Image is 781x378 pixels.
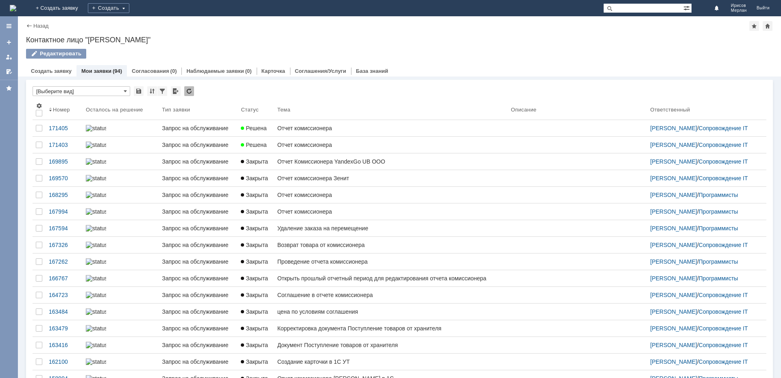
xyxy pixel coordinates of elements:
[241,225,268,232] span: Закрыта
[241,342,268,348] span: Закрыта
[46,153,83,170] a: 169895
[159,354,238,370] a: Запрос на обслуживание
[238,220,274,236] a: Закрыта
[162,107,190,113] div: Тип заявки
[274,220,508,236] a: Удаление заказа на перемещение
[46,187,83,203] a: 168295
[238,287,274,303] a: Закрыта
[650,275,697,282] a: [PERSON_NAME]
[238,237,274,253] a: Закрыта
[170,68,177,74] div: (0)
[46,237,83,253] a: 167326
[162,325,234,332] div: Запрос на обслуживание
[277,258,504,265] div: Проведение отчета комиссионера
[86,325,106,332] img: statusbar-100 (1).png
[238,320,274,336] a: Закрыта
[83,337,159,353] a: statusbar-100 (1).png
[86,225,106,232] img: statusbar-100 (1).png
[2,50,15,63] a: Мои заявки
[49,325,79,332] div: 163479
[162,158,234,165] div: Запрос на обслуживание
[83,287,159,303] a: statusbar-100 (1).png
[238,203,274,220] a: Закрыта
[650,342,697,348] a: [PERSON_NAME]
[49,158,79,165] div: 169895
[162,225,234,232] div: Запрос на обслуживание
[238,354,274,370] a: Закрыта
[49,192,79,198] div: 168295
[238,120,274,136] a: Решена
[49,225,79,232] div: 167594
[277,308,504,315] div: цена по условиям соглашения
[749,21,759,31] div: Добавить в избранное
[699,292,748,298] a: Сопровождение IT
[650,358,697,365] a: [PERSON_NAME]
[162,142,234,148] div: Запрос на обслуживание
[699,242,748,248] a: Сопровождение IT
[277,175,504,181] div: Отчет комиссионера Зенит
[699,125,748,131] a: Сопровождение IT
[49,308,79,315] div: 163484
[49,242,79,248] div: 167326
[86,175,106,181] img: statusbar-100 (1).png
[699,142,748,148] a: Сопровождение IT
[162,125,234,131] div: Запрос на обслуживание
[113,68,122,74] div: (94)
[83,320,159,336] a: statusbar-100 (1).png
[274,203,508,220] a: Отчет комиссионера
[274,253,508,270] a: Проведение отчета комиссионера
[274,153,508,170] a: Отчет Комиссионера YandexGo UB ООО
[238,187,274,203] a: Закрыта
[162,342,234,348] div: Запрос на обслуживание
[650,308,697,315] a: [PERSON_NAME]
[162,242,234,248] div: Запрос на обслуживание
[277,275,504,282] div: Открыть прошлый отчетный период для редактирования отчета комиссионера
[763,21,772,31] div: Сделать домашней страницей
[274,187,508,203] a: Отчет комиссионера
[277,142,504,148] div: Отчет комиссионера
[49,258,79,265] div: 167262
[83,203,159,220] a: statusbar-100 (1).png
[83,220,159,236] a: statusbar-100 (1).png
[295,68,346,74] a: Соглашения/Услуги
[277,125,504,131] div: Отчет комиссионера
[650,308,757,315] div: /
[46,337,83,353] a: 163416
[241,125,266,131] span: Решена
[10,5,16,11] a: Перейти на домашнюю страницу
[46,320,83,336] a: 163479
[238,137,274,153] a: Решена
[162,275,234,282] div: Запрос на обслуживание
[238,270,274,286] a: Закрыта
[277,358,504,365] div: Создание карточки в 1С УТ
[274,137,508,153] a: Отчет комиссионера
[277,242,504,248] div: Возврат товара от комиссионера
[134,86,144,96] div: Сохранить вид
[241,258,268,265] span: Закрыта
[2,36,15,49] a: Создать заявку
[83,170,159,186] a: statusbar-100 (1).png
[647,99,760,120] th: Ответственный
[241,242,268,248] span: Закрыта
[238,253,274,270] a: Закрыта
[650,208,757,215] div: /
[159,153,238,170] a: Запрос на обслуживание
[699,308,748,315] a: Сопровождение IT
[86,208,106,215] img: statusbar-100 (1).png
[86,107,143,113] div: Осталось на решение
[241,275,268,282] span: Закрыта
[159,270,238,286] a: Запрос на обслуживание
[53,107,70,113] div: Номер
[262,68,285,74] a: Карточка
[238,170,274,186] a: Закрыта
[699,208,738,215] a: Программисты
[699,192,738,198] a: Программисты
[699,175,748,181] a: Сопровождение IT
[650,142,757,148] div: /
[162,192,234,198] div: Запрос на обслуживание
[159,187,238,203] a: Запрос на обслуживание
[274,120,508,136] a: Отчет комиссионера
[241,192,268,198] span: Закрыта
[650,192,697,198] a: [PERSON_NAME]
[83,270,159,286] a: statusbar-100 (1).png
